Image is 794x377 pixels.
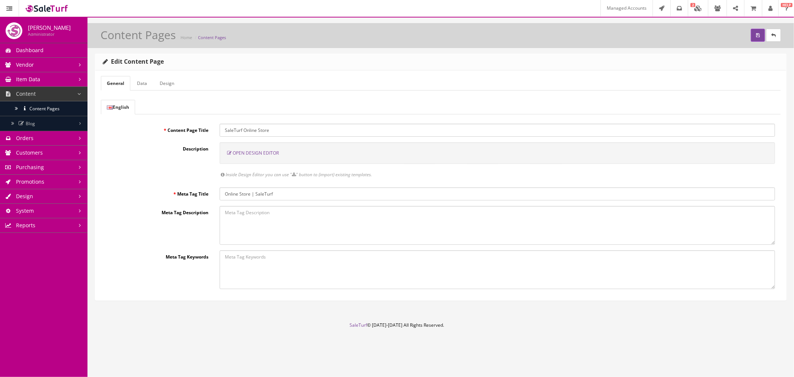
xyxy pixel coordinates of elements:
[220,171,775,178] div: Inside Design Editor you can use " " button to (import) existing templates.
[16,222,35,229] span: Reports
[198,35,226,40] a: Content Pages
[28,25,71,31] h4: [PERSON_NAME]
[16,134,34,142] span: Orders
[781,3,793,7] span: HELP
[28,31,54,37] small: Administrator
[154,76,180,91] a: Design
[16,178,44,185] span: Promotions
[131,76,153,91] a: Data
[101,76,130,91] a: General
[350,322,367,328] a: SaleTurf
[227,150,279,156] a: Open Design Editor
[16,164,44,171] span: Purchasing
[101,142,214,152] label: Description
[220,124,775,137] input: Content Page Title
[103,58,164,65] h3: Edit Content Page
[16,207,34,214] span: System
[101,187,214,197] label: Meta Tag Title
[16,76,40,83] span: Item Data
[16,90,36,97] span: Content
[16,193,33,200] span: Design
[691,3,695,7] span: 2
[233,150,279,156] span: Open Design Editor
[181,35,192,40] a: Home
[29,105,60,112] span: Content Pages
[101,250,214,260] label: Meta Tag Keywords
[220,187,775,200] input: Meta Tag Title
[25,3,69,13] img: SaleTurf
[101,100,135,114] a: English
[16,47,44,54] span: Dashboard
[101,29,176,41] h1: Content Pages
[101,124,214,134] label: Content Page Title
[16,61,34,68] span: Vendor
[107,105,113,110] img: English
[6,22,22,39] img: joshlucio05
[101,206,214,216] label: Meta Tag Description
[16,149,43,156] span: Customers
[26,120,35,127] span: Blog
